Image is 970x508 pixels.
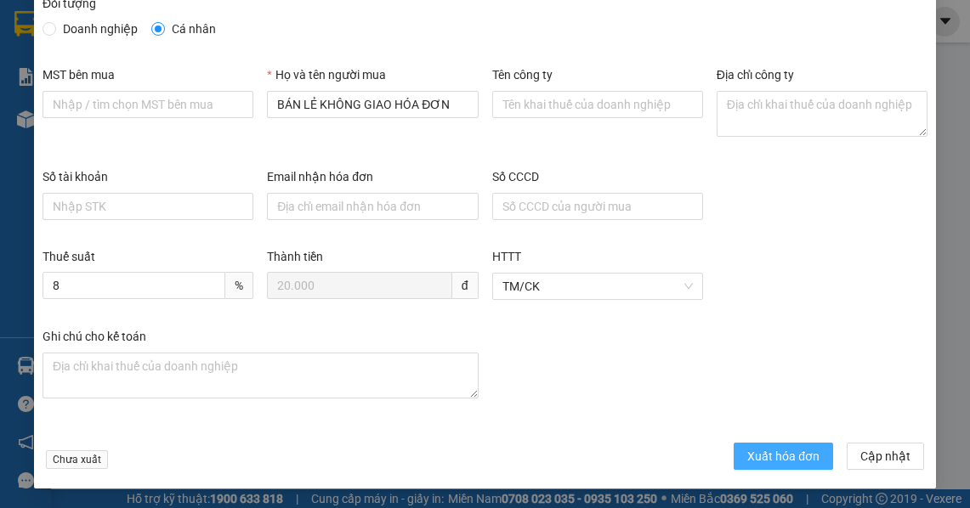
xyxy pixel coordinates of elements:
[267,91,478,118] input: Họ và tên người mua
[492,68,553,82] label: Tên công ty
[492,193,703,220] input: Số CCCD
[747,447,820,466] span: Xuất hóa đơn
[165,20,223,38] span: Cá nhân
[492,170,539,183] label: Số CCCD
[492,250,521,263] label: HTTT
[43,272,225,299] input: Thuế suất
[267,170,373,183] label: Email nhận hóa đơn
[267,68,385,82] label: Họ và tên người mua
[717,68,794,82] label: Địa chỉ công ty
[43,170,108,183] label: Số tài khoản
[56,20,145,38] span: Doanh nghiệp
[43,330,146,343] label: Ghi chú cho kế toán
[225,272,253,299] span: %
[43,91,253,118] input: MST bên mua
[717,91,927,137] textarea: Địa chỉ công ty
[43,193,253,220] input: Số tài khoản
[43,250,95,263] label: Thuế suất
[492,91,703,118] input: Tên công ty
[267,250,323,263] label: Thành tiền
[847,443,924,470] button: Cập nhật
[43,68,115,82] label: MST bên mua
[46,450,108,469] span: Chưa xuất
[734,443,833,470] button: Xuất hóa đơn
[452,272,479,299] span: đ
[43,353,479,398] textarea: Ghi chú đơn hàng Ghi chú cho kế toán
[267,193,478,220] input: Email nhận hóa đơn
[860,447,910,466] span: Cập nhật
[502,274,693,299] span: TM/CK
